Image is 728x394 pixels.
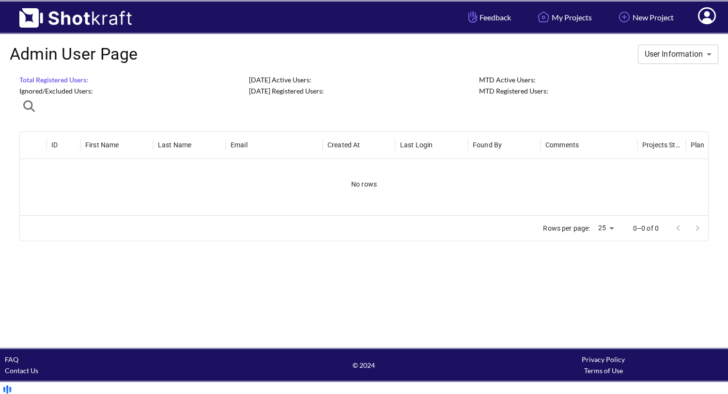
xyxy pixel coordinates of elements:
div: Comments [545,141,579,149]
img: Hand Icon [466,9,480,25]
span: © 2024 [244,360,483,371]
div: Projects Started [642,141,682,149]
div: Privacy Policy [484,354,723,365]
img: Add Icon [616,9,633,25]
div: User Information [638,45,718,64]
div: Last Login [400,141,433,149]
span: Total Registered Users: [19,76,88,84]
div: Last Name [158,141,191,149]
span: Feedback [466,12,511,23]
img: Home Icon [535,9,552,25]
div: Terms of Use [484,365,723,376]
div: Email [231,141,248,149]
a: My Projects [528,4,599,30]
div: Created At [327,141,360,149]
div: No rows [20,159,708,209]
a: New Project [609,4,681,30]
span: [DATE] Registered Users: [249,87,324,95]
a: FAQ [5,355,18,363]
p: Rows per page: [543,223,590,233]
span: MTD Registered Users: [479,87,548,95]
div: Plan [691,141,705,149]
h4: Admin User Page [10,44,138,64]
div: Found By [473,141,502,149]
a: Contact Us [5,366,38,375]
span: [DATE] Active Users: [249,76,311,84]
div: 25 [594,221,618,235]
div: First Name [85,141,119,149]
p: 0–0 of 0 [633,223,659,233]
span: Ignored/Excluded Users: [19,87,93,95]
div: ID [51,141,58,149]
span: MTD Active Users: [479,76,536,84]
